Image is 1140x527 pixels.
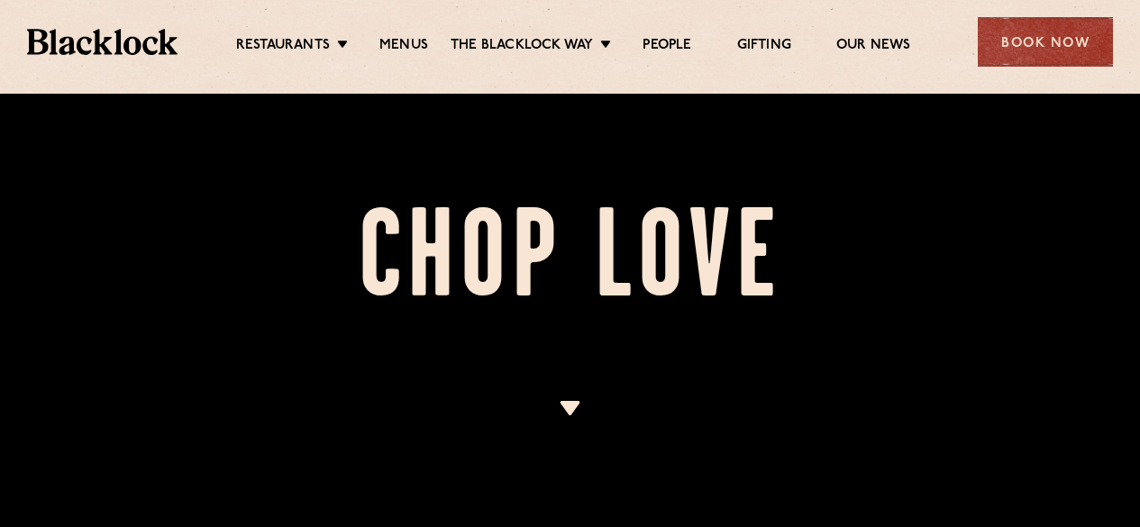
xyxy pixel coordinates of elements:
a: Gifting [737,37,791,57]
a: Restaurants [236,37,330,57]
div: Book Now [978,17,1113,67]
a: Our News [836,37,911,57]
a: The Blacklock Way [451,37,593,57]
a: Menus [379,37,428,57]
img: BL_Textured_Logo-footer-cropped.svg [27,29,178,54]
a: People [643,37,691,57]
img: icon-dropdown-cream.svg [559,401,581,415]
